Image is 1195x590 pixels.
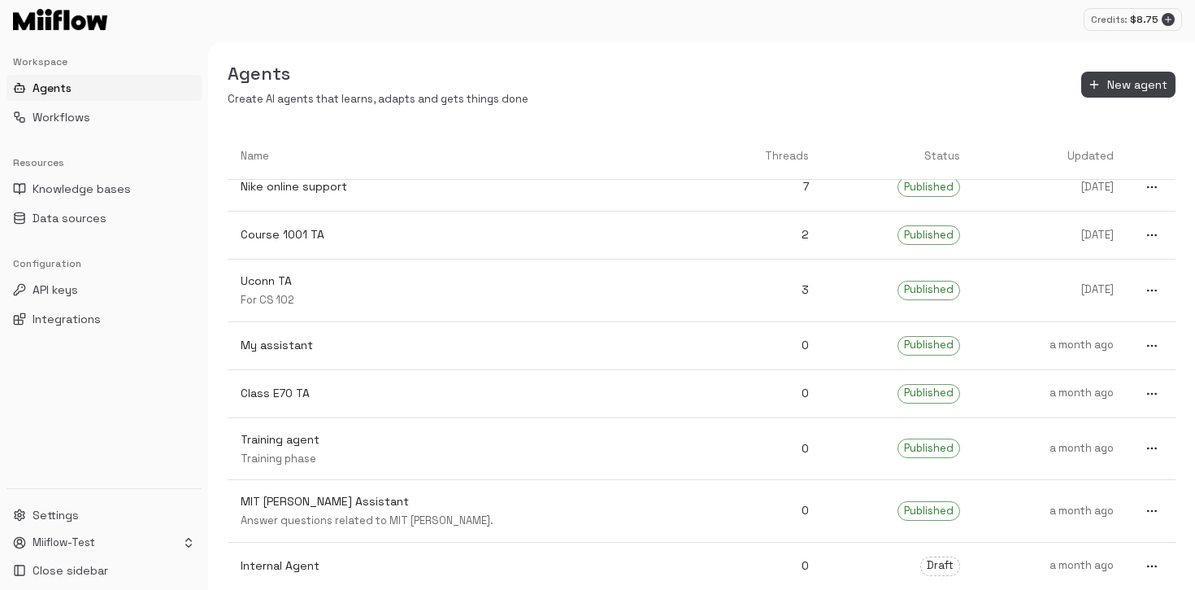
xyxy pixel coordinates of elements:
[7,75,202,101] button: Agents
[228,372,703,415] a: Class E70 TA
[241,385,690,402] p: Class E70 TA
[228,324,703,367] a: My assistant
[973,325,1127,366] a: a month ago
[822,164,973,210] a: Published
[1081,72,1175,98] button: New agent
[822,371,973,417] a: Published
[1141,335,1162,356] button: more
[1130,12,1158,27] p: $ 8.75
[228,213,703,256] a: Course 1001 TA
[7,150,202,176] div: Resources
[973,491,1127,532] a: a month ago
[241,337,690,354] p: My assistant
[898,386,959,401] span: Published
[1127,487,1175,535] a: more
[33,507,79,523] span: Settings
[7,277,202,303] button: API keys
[241,557,690,575] p: Internal Agent
[703,372,823,415] a: 0
[7,251,202,277] div: Configuration
[7,531,202,554] button: Miiflow-Test
[7,49,202,75] div: Workspace
[703,324,823,367] a: 0
[898,504,959,519] span: Published
[703,489,823,532] a: 0
[898,180,959,195] span: Published
[202,42,215,590] button: Toggle Sidebar
[986,441,1114,457] p: a month ago
[7,557,202,583] button: Close sidebar
[986,504,1114,519] p: a month ago
[822,212,973,258] a: Published
[703,165,823,208] a: 7
[241,493,690,510] p: MIT [PERSON_NAME] Assistant
[241,293,690,308] p: For CS 102
[1127,322,1175,369] a: more
[716,557,810,575] p: 0
[7,104,202,130] button: Workflows
[228,62,528,85] h5: Agents
[703,133,823,180] th: Threads
[241,226,690,243] p: Course 1001 TA
[822,268,973,313] a: Published
[241,178,690,195] p: Nike online support
[228,260,703,321] a: Uconn TAFor CS 102
[986,558,1114,574] p: a month ago
[228,544,703,588] a: Internal Agent
[973,167,1127,208] a: [DATE]
[1141,383,1162,404] button: more
[228,418,703,480] a: Training agentTraining phase
[986,338,1114,353] p: a month ago
[973,133,1127,180] th: Updated
[1141,177,1162,198] button: more
[228,480,703,542] a: MIT [PERSON_NAME] AssistantAnswer questions related to MIT [PERSON_NAME].
[973,545,1127,587] a: a month ago
[228,165,703,208] a: Nike online support
[973,269,1127,311] a: [DATE]
[33,80,72,96] span: Agents
[1127,164,1175,211] a: more
[898,282,959,298] span: Published
[716,337,810,354] p: 0
[898,338,959,353] span: Published
[921,558,959,574] span: Draft
[986,228,1114,243] p: [DATE]
[241,514,690,529] p: Answer questions related to MIT [PERSON_NAME].
[973,215,1127,256] a: [DATE]
[1127,370,1175,417] a: more
[822,133,973,180] th: Status
[7,176,202,202] button: Knowledge bases
[33,535,95,551] p: Miiflow-Test
[716,226,810,243] p: 2
[973,428,1127,470] a: a month ago
[33,210,106,226] span: Data sources
[703,213,823,256] a: 2
[7,502,202,528] button: Settings
[986,282,1114,298] p: [DATE]
[241,273,690,290] p: Uconn TA
[1127,267,1175,314] a: more
[228,92,528,107] p: Create AI agents that learns, adapts and gets things done
[898,441,959,457] span: Published
[1141,225,1162,246] button: more
[1127,212,1175,259] a: more
[33,562,108,579] span: Close sidebar
[703,544,823,588] a: 0
[7,205,202,231] button: Data sources
[822,488,973,534] a: Published
[13,9,107,30] img: Logo
[822,544,973,589] a: Draft
[1141,556,1162,577] button: more
[822,426,973,471] a: Published
[898,228,959,243] span: Published
[33,311,101,327] span: Integrations
[7,306,202,332] button: Integrations
[986,180,1114,195] p: [DATE]
[33,282,78,298] span: API keys
[716,440,810,457] p: 0
[1141,500,1162,522] button: more
[1127,543,1175,590] a: more
[973,373,1127,414] a: a month ago
[241,452,690,467] p: Training phase
[1141,280,1162,301] button: more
